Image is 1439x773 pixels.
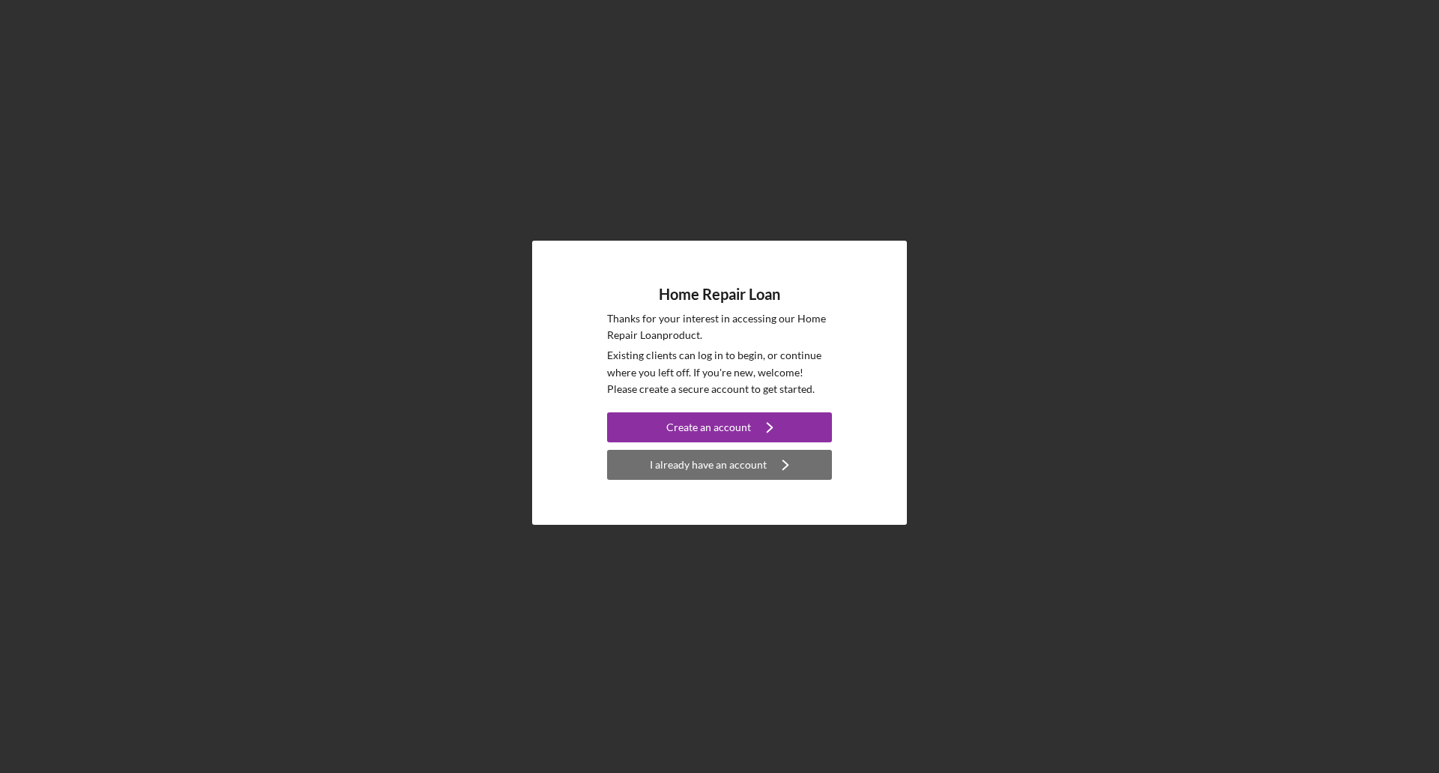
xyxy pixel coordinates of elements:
[607,310,832,344] p: Thanks for your interest in accessing our Home Repair Loan product.
[659,286,780,303] h4: Home Repair Loan
[650,450,767,480] div: I already have an account
[607,450,832,480] button: I already have an account
[607,412,832,442] button: Create an account
[607,412,832,446] a: Create an account
[666,412,751,442] div: Create an account
[607,347,832,397] p: Existing clients can log in to begin, or continue where you left off. If you're new, welcome! Ple...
